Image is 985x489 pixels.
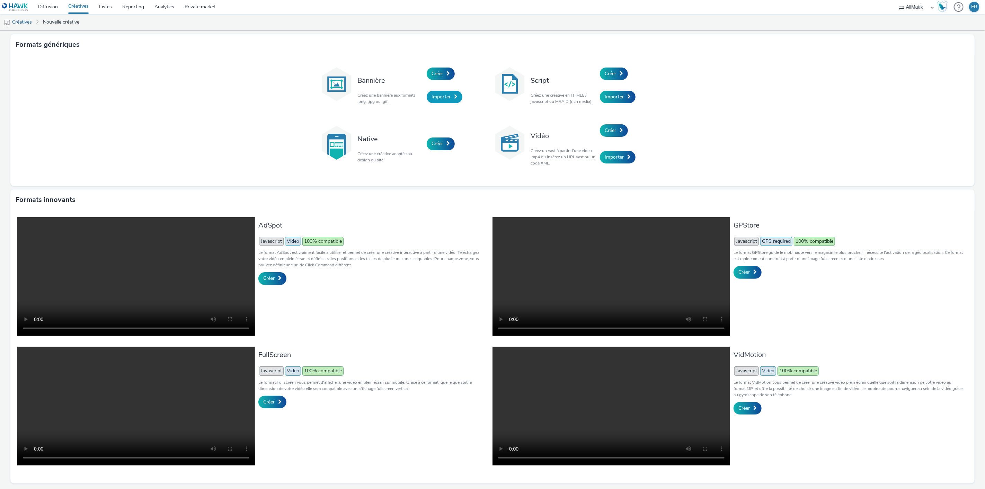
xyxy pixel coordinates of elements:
img: native.svg [319,125,354,160]
h3: Script [531,76,596,85]
p: Le format VidMotion vous permet de créer une créative video plein écran quelle que soit la dimens... [734,379,964,398]
span: 100% compatible [794,237,835,246]
a: Importer [427,91,462,103]
h3: GPStore [734,221,964,230]
span: Javascript [734,366,759,375]
a: Créer [258,272,286,285]
a: Créer [734,266,762,278]
a: Créer [600,68,628,80]
h3: VidMotion [734,350,964,359]
p: Créez une créative adaptée au design du site. [357,151,423,163]
p: Le format AdSpot est vraiment facile à utiliser et permet de créer une créative interactive à par... [258,249,489,268]
span: GPS required [760,237,792,246]
a: Créer [427,137,455,150]
a: Créer [600,124,628,137]
span: Créer [432,140,443,147]
h3: Bannière [357,76,423,85]
h3: Vidéo [531,131,596,141]
span: 100% compatible [302,237,344,246]
span: Créer [263,399,275,405]
img: banner.svg [319,67,354,101]
h3: AdSpot [258,221,489,230]
span: Créer [738,405,750,411]
span: Créer [605,127,616,134]
span: Créer [605,70,616,77]
p: Créez une bannière aux formats .png, .jpg ou .gif. [357,92,423,105]
h3: FullScreen [258,350,489,359]
a: Créer [258,396,286,408]
img: mobile [3,19,10,26]
img: video.svg [492,125,527,160]
span: Javascript [259,237,284,246]
h3: Formats innovants [16,195,76,205]
a: Nouvelle créative [39,14,83,30]
img: undefined Logo [2,3,28,11]
a: Créer [427,68,455,80]
span: Créer [263,275,275,282]
span: Video [760,366,776,375]
p: Le format Fullscreen vous permet d'afficher une vidéo en plein écran sur mobile. Grâce à ce forma... [258,379,489,392]
a: Hawk Academy [937,1,950,12]
p: Créez un vast à partir d'une video .mp4 ou insérez un URL vast ou un code XML. [531,148,596,166]
h3: Native [357,134,423,144]
p: Créez une créative en HTML5 / javascript ou MRAID (rich media). [531,92,596,105]
div: ER [971,2,977,12]
h3: Formats génériques [16,39,80,50]
span: Importer [605,94,624,100]
a: Créer [734,402,762,415]
a: Importer [600,151,636,163]
span: Video [285,366,301,375]
span: Javascript [259,366,284,375]
span: Créer [432,70,443,77]
img: code.svg [492,67,527,101]
img: Hawk Academy [937,1,948,12]
span: Créer [738,269,750,275]
span: Javascript [734,237,759,246]
span: 100% compatible [778,366,819,375]
span: Importer [432,94,451,100]
p: Le format GPStore guide le mobinaute vers le magasin le plus proche, il nécessite l’activation de... [734,249,964,262]
span: Video [285,237,301,246]
span: 100% compatible [302,366,344,375]
span: Importer [605,154,624,160]
a: Importer [600,91,636,103]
